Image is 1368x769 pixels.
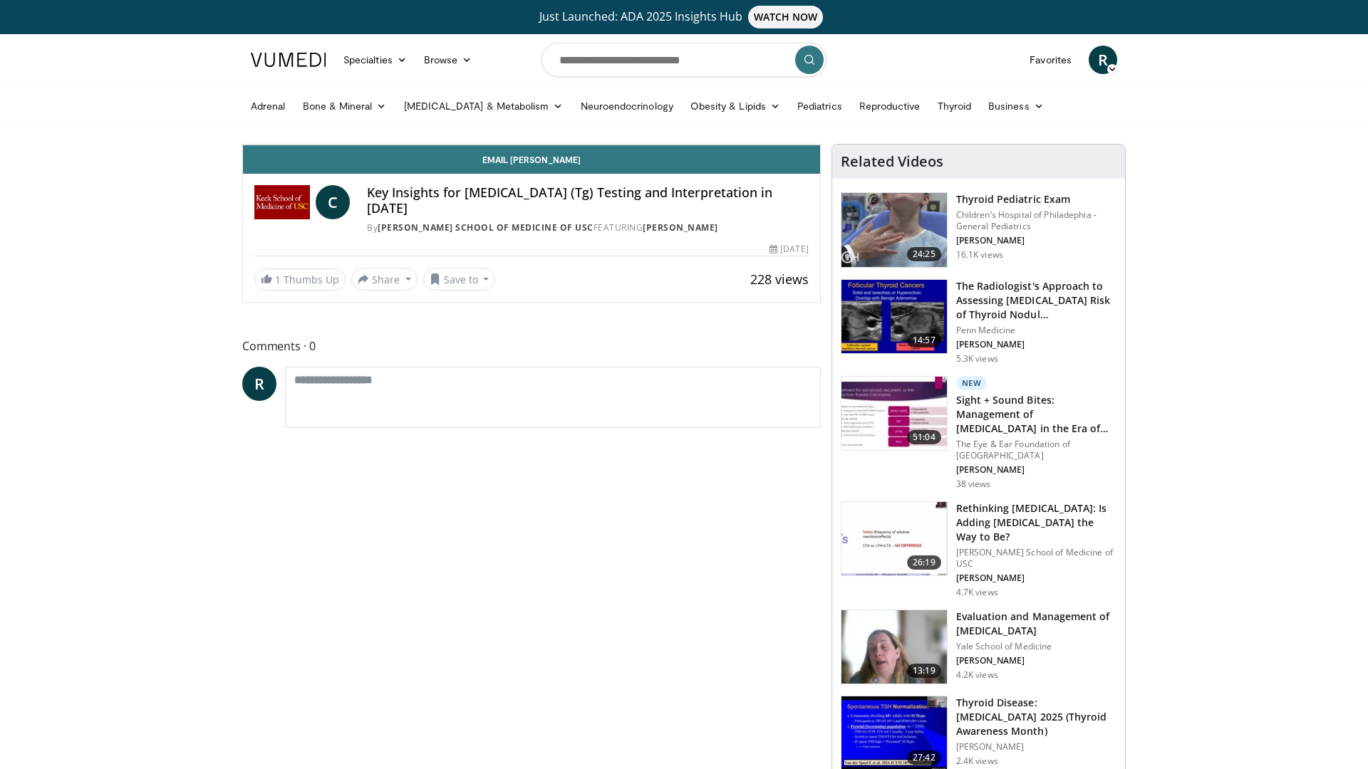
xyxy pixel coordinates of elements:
p: Yale School of Medicine [956,641,1116,652]
input: Search topics, interventions [541,43,826,77]
a: [PERSON_NAME] School of Medicine of USC [378,221,594,234]
span: 1 [275,273,281,286]
span: 24:25 [907,247,941,261]
img: dc6b3c35-b36a-4a9c-9e97-c7938243fc78.150x105_q85_crop-smart_upscale.jpg [841,610,947,684]
span: WATCH NOW [748,6,824,28]
h3: Rethinking [MEDICAL_DATA]: Is Adding [MEDICAL_DATA] the Way to Be? [956,501,1116,544]
a: Reproductive [851,92,929,120]
a: Obesity & Lipids [682,92,789,120]
a: Just Launched: ADA 2025 Insights HubWATCH NOW [253,6,1115,28]
a: [MEDICAL_DATA] & Metabolism [395,92,572,120]
div: By FEATURING [367,221,809,234]
p: [PERSON_NAME] School of Medicine of USC [956,547,1116,570]
a: Adrenal [242,92,294,120]
button: Share [351,268,418,291]
img: 83a0fbab-8392-4dd6-b490-aa2edb68eb86.150x105_q85_crop-smart_upscale.jpg [841,502,947,576]
h3: Thyroid Pediatric Exam [956,192,1116,206]
img: VuMedi Logo [251,53,326,67]
a: Bone & Mineral [294,92,395,120]
a: Pediatrics [789,92,851,120]
p: The Eye & Ear Foundation of [GEOGRAPHIC_DATA] [956,439,1116,461]
p: 4.7K views [956,587,998,598]
span: Comments 0 [242,337,821,355]
a: 14:57 The Radiologist's Approach to Assessing [MEDICAL_DATA] Risk of Thyroid Nodul… Penn Medicine... [841,279,1116,365]
a: 24:25 Thyroid Pediatric Exam Children’s Hospital of Philadephia - General Pediatrics [PERSON_NAME... [841,192,1116,268]
a: 1 Thumbs Up [254,268,346,291]
a: 51:04 New Sight + Sound Bites: Management of [MEDICAL_DATA] in the Era of Targ… The Eye & Ear Fou... [841,376,1116,490]
img: 64bf5cfb-7b6d-429f-8d89-8118f524719e.150x105_q85_crop-smart_upscale.jpg [841,280,947,354]
span: 13:19 [907,664,941,678]
span: 27:42 [907,750,941,765]
p: 4.2K views [956,669,998,681]
p: [PERSON_NAME] [956,572,1116,584]
a: C [316,185,350,219]
span: 51:04 [907,430,941,444]
span: 228 views [750,271,809,288]
a: Browse [415,46,481,74]
a: Business [980,92,1052,120]
p: 16.1K views [956,249,1003,261]
a: Favorites [1021,46,1080,74]
h3: Sight + Sound Bites: Management of [MEDICAL_DATA] in the Era of Targ… [956,393,1116,436]
p: Penn Medicine [956,325,1116,336]
a: R [242,367,276,401]
div: [DATE] [769,243,808,256]
h3: The Radiologist's Approach to Assessing [MEDICAL_DATA] Risk of Thyroid Nodul… [956,279,1116,322]
img: Keck School of Medicine of USC [254,185,310,219]
a: 26:19 Rethinking [MEDICAL_DATA]: Is Adding [MEDICAL_DATA] the Way to Be? [PERSON_NAME] School of ... [841,501,1116,598]
a: Specialties [335,46,415,74]
p: 38 views [956,478,991,490]
img: 8bea4cff-b600-4be7-82a7-01e969b6860e.150x105_q85_crop-smart_upscale.jpg [841,377,947,451]
a: [PERSON_NAME] [643,221,718,234]
a: Thyroid [929,92,980,120]
span: 26:19 [907,555,941,570]
p: [PERSON_NAME] [956,655,1116,666]
h3: Evaluation and Management of [MEDICAL_DATA] [956,610,1116,638]
a: R [1089,46,1117,74]
span: 14:57 [907,333,941,347]
p: [PERSON_NAME] [956,235,1116,246]
a: Email [PERSON_NAME] [243,145,820,174]
h3: Thyroid Disease: [MEDICAL_DATA] 2025 (Thyroid Awareness Month) [956,696,1116,738]
h4: Related Videos [841,153,943,170]
button: Save to [423,268,496,291]
p: New [956,376,988,390]
a: 13:19 Evaluation and Management of [MEDICAL_DATA] Yale School of Medicine [PERSON_NAME] 4.2K views [841,610,1116,685]
p: [PERSON_NAME] [956,464,1116,476]
h4: Key Insights for [MEDICAL_DATA] (Tg) Testing and Interpretation in [DATE] [367,185,809,216]
a: Neuroendocrinology [572,92,682,120]
p: Children’s Hospital of Philadephia - General Pediatrics [956,209,1116,232]
p: [PERSON_NAME] [956,741,1116,753]
p: [PERSON_NAME] [956,339,1116,350]
p: 2.4K views [956,755,998,767]
p: 5.3K views [956,353,998,365]
img: 576742cb-950f-47b1-b49b-8023242b3cfa.150x105_q85_crop-smart_upscale.jpg [841,193,947,267]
